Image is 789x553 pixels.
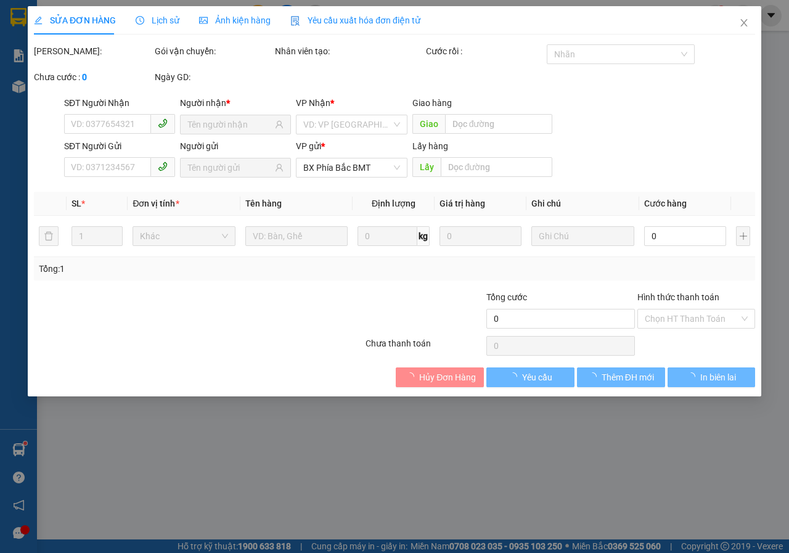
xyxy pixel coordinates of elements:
[412,157,440,177] span: Lấy
[667,367,755,387] button: In biên lai
[187,161,272,174] input: Tên người gửi
[158,118,168,128] span: phone
[118,86,258,107] span: [PERSON_NAME]
[10,40,109,55] div: HIẾU
[439,199,485,208] span: Giá trị hàng
[439,226,521,246] input: 0
[419,371,476,384] span: Hủy Đơn Hàng
[245,199,282,208] span: Tên hàng
[601,371,653,384] span: Thêm ĐH mới
[72,199,81,208] span: SL
[444,114,552,134] input: Dọc đường
[396,367,484,387] button: Hủy Đơn Hàng
[406,372,419,381] span: loading
[296,139,407,153] div: VP gửi
[199,16,208,25] span: picture
[39,262,306,276] div: Tổng: 1
[736,226,750,246] button: plus
[34,70,152,84] div: Chưa cước :
[440,157,552,177] input: Dọc đường
[118,12,147,25] span: Nhận:
[522,371,552,384] span: Yêu cầu
[245,226,348,246] input: VD: Bàn, Ghế
[486,367,574,387] button: Yêu cầu
[296,98,330,108] span: VP Nhận
[727,6,761,41] button: Close
[64,96,175,110] div: SĐT Người Nhận
[155,70,273,84] div: Ngày GD:
[739,18,749,28] span: close
[526,192,639,216] th: Ghi chú
[509,372,522,381] span: loading
[155,44,273,58] div: Gói vận chuyển:
[199,15,271,25] span: Ảnh kiện hàng
[118,72,136,85] span: DĐ:
[39,226,59,246] button: delete
[531,226,634,246] input: Ghi Chú
[364,337,485,358] div: Chưa thanh toán
[486,292,527,302] span: Tổng cước
[187,118,272,131] input: Tên người nhận
[417,226,430,246] span: kg
[180,96,291,110] div: Người nhận
[372,199,415,208] span: Định lượng
[275,163,284,172] span: user
[303,158,399,177] span: BX Phía Bắc BMT
[136,16,144,25] span: clock-circle
[412,141,448,151] span: Lấy hàng
[700,371,736,384] span: In biên lai
[34,15,116,25] span: SỬA ĐƠN HÀNG
[10,12,30,25] span: Gửi:
[136,15,179,25] span: Lịch sử
[64,139,175,153] div: SĐT Người Gửi
[158,162,168,171] span: phone
[118,40,258,55] div: TÂM
[118,10,258,40] div: VP [GEOGRAPHIC_DATA]
[412,114,444,134] span: Giao
[577,367,665,387] button: Thêm ĐH mới
[82,72,87,82] b: 0
[687,372,700,381] span: loading
[34,16,43,25] span: edit
[426,44,544,58] div: Cước rồi :
[10,10,109,40] div: BX Phía Bắc BMT
[180,139,291,153] div: Người gửi
[10,55,109,72] div: 0967882226
[275,120,284,129] span: user
[140,227,227,245] span: Khác
[290,16,300,26] img: icon
[28,72,67,94] span: BMT
[275,44,423,58] div: Nhân viên tạo:
[637,292,719,302] label: Hình thức thanh toán
[644,199,686,208] span: Cước hàng
[587,372,601,381] span: loading
[34,44,152,58] div: [PERSON_NAME]:
[133,199,179,208] span: Đơn vị tính
[290,15,420,25] span: Yêu cầu xuất hóa đơn điện tử
[10,79,28,92] span: DĐ:
[118,55,258,72] div: 0793457777
[412,98,451,108] span: Giao hàng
